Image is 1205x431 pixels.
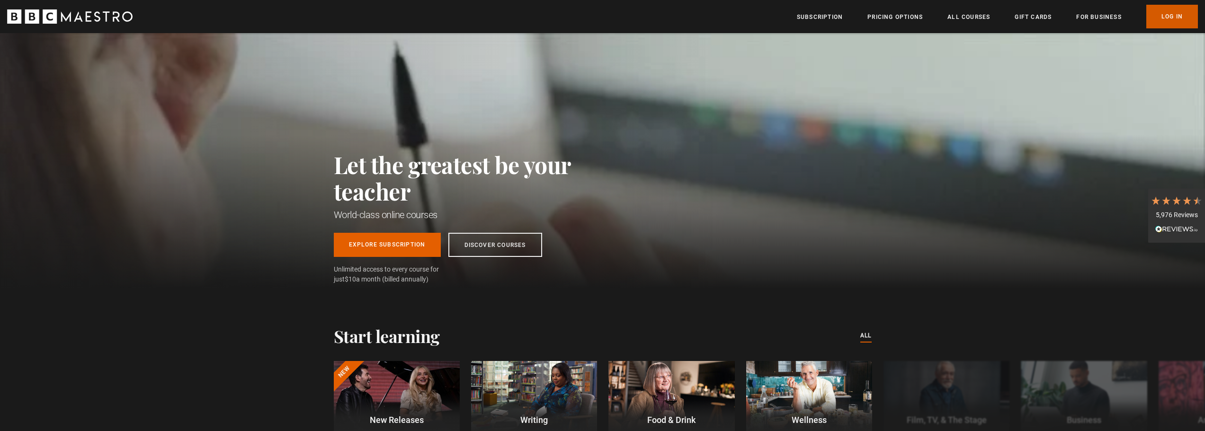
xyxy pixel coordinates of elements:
h2: Start learning [334,326,440,346]
p: New Releases [333,413,459,426]
div: 5,976 Reviews [1151,211,1203,220]
span: Unlimited access to every course for just a month (billed annually) [334,264,462,284]
a: Log In [1146,5,1198,28]
a: For business [1076,12,1121,22]
a: Gift Cards [1015,12,1052,22]
svg: BBC Maestro [7,9,133,24]
h2: Let the greatest be your teacher [334,151,613,204]
p: Business [1021,413,1147,426]
a: Pricing Options [867,12,923,22]
div: Read All Reviews [1151,224,1203,236]
p: Wellness [746,413,872,426]
a: All [860,331,872,341]
h1: World-class online courses [334,208,613,221]
p: Writing [471,413,597,426]
div: 4.7 Stars [1151,195,1203,206]
a: Discover Courses [448,233,542,257]
nav: Primary [797,5,1198,28]
p: Film, TV, & The Stage [884,413,1009,426]
a: Explore Subscription [334,233,441,257]
p: Food & Drink [608,413,734,426]
span: $10 [345,275,356,283]
a: All Courses [947,12,990,22]
div: 5,976 ReviewsRead All Reviews [1148,188,1205,243]
a: Subscription [797,12,843,22]
img: REVIEWS.io [1155,226,1198,232]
